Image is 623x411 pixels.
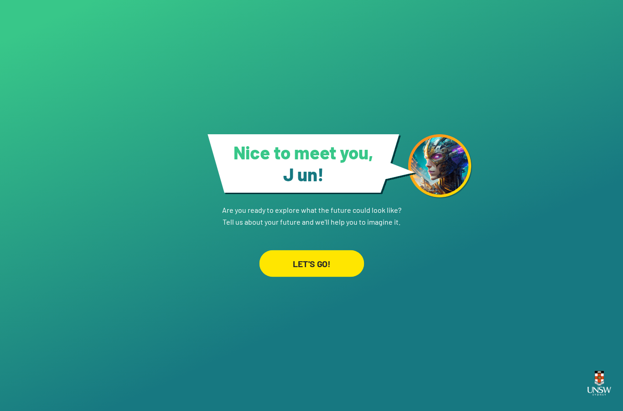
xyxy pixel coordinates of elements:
h1: Nice to meet you, [219,141,388,185]
div: LET'S GO! [259,250,364,277]
img: UNSW [584,365,615,401]
img: android [408,134,472,198]
span: J un ! [283,163,324,185]
a: LET'S GO! [258,228,365,277]
p: Are you ready to explore what the future could look like? Tell us about your future and we'll hel... [222,194,401,228]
